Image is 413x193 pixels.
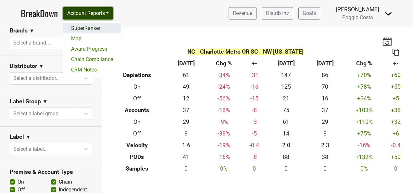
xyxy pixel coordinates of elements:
th: +- [242,58,267,70]
td: +103 % [344,105,383,116]
th: PODs [107,151,167,163]
span: Poggio Costa [342,14,373,20]
td: -16 [242,81,267,93]
a: Distrib Inv [262,7,293,19]
label: Chain [59,178,72,186]
td: 49 [167,81,206,93]
td: +60 [383,70,408,81]
td: 0 [167,163,206,174]
th: On [107,116,167,128]
td: 61 [167,70,206,81]
td: +34 % [344,93,383,105]
td: -38 % [206,128,242,139]
td: 0 [242,163,267,174]
a: Map [63,33,121,44]
td: 0 [306,163,344,174]
th: [DATE] [267,58,306,70]
td: 14 [267,128,306,139]
td: -0.4 [383,139,408,151]
td: +70 % [344,70,383,81]
span: NC - Charlotte Metro OR SC - NW [US_STATE] [187,48,304,55]
td: +75 % [344,128,383,139]
td: 0 [267,163,306,174]
span: ▼ [26,133,31,141]
td: 61 [267,116,306,128]
th: Velocity [107,139,167,151]
td: 16 [306,93,344,105]
td: 147 [267,70,306,81]
td: -3 [242,116,267,128]
img: last_updated_date [382,37,392,46]
a: BreakDown [21,6,58,20]
th: Off [107,128,167,139]
td: +132 % [344,151,383,163]
div: [PERSON_NAME] [336,5,379,14]
div: Account Reports [63,20,121,78]
td: -5 [242,128,267,139]
td: -8 [242,151,267,163]
h3: Brands [10,27,28,34]
td: 37 [167,105,206,116]
td: 0 % [344,163,383,174]
td: 2.3 [306,139,344,151]
h3: Label [10,134,24,140]
td: 70 [306,81,344,93]
h3: Label Group [10,98,41,105]
td: 0 % [206,163,242,174]
img: Dropdown Menu [384,10,392,18]
th: +- [383,58,408,70]
td: -19 % [206,139,242,151]
h3: Premise & Account Type [10,169,92,175]
th: Accounts [107,105,167,116]
td: -34 % [206,70,242,81]
td: +32 [383,116,408,128]
th: Depletions [107,70,167,81]
td: 29 [306,116,344,128]
th: [DATE] [167,58,206,70]
th: Samples [107,163,167,174]
td: +55 [383,81,408,93]
td: +38 [383,105,408,116]
td: -16 % [344,139,383,151]
td: 29 [167,116,206,128]
td: 86 [306,70,344,81]
td: 41 [167,151,206,163]
td: 12 [167,93,206,105]
a: Revenue [229,7,257,19]
td: +110 % [344,116,383,128]
td: 75 [267,105,306,116]
td: -24 % [206,81,242,93]
a: Award Progress [63,44,121,54]
th: Chg % [206,58,242,70]
span: ▼ [43,98,48,106]
td: -56 % [206,93,242,105]
td: -16 % [206,151,242,163]
span: ▼ [39,62,44,70]
td: 8 [167,128,206,139]
button: Account Reports [63,7,113,19]
td: +78 % [344,81,383,93]
td: 88 [267,151,306,163]
a: CRM Notes [63,65,121,75]
td: -31 [242,70,267,81]
label: On [18,178,24,186]
td: -0.4 [242,139,267,151]
th: On [107,81,167,93]
td: -8 [242,105,267,116]
td: 1.6 [167,139,206,151]
td: +6 [383,128,408,139]
td: 37 [306,105,344,116]
td: -9 % [206,116,242,128]
span: ▼ [29,27,34,35]
td: 8 [306,128,344,139]
td: 0 [383,163,408,174]
td: +5 [383,93,408,105]
th: [DATE] [306,58,344,70]
a: SuperRanker [63,23,121,33]
h3: Distributor [10,63,37,70]
td: 21 [267,93,306,105]
td: -18 % [206,105,242,116]
td: 125 [267,81,306,93]
img: Copy to clipboard [393,49,399,56]
th: Off [107,93,167,105]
